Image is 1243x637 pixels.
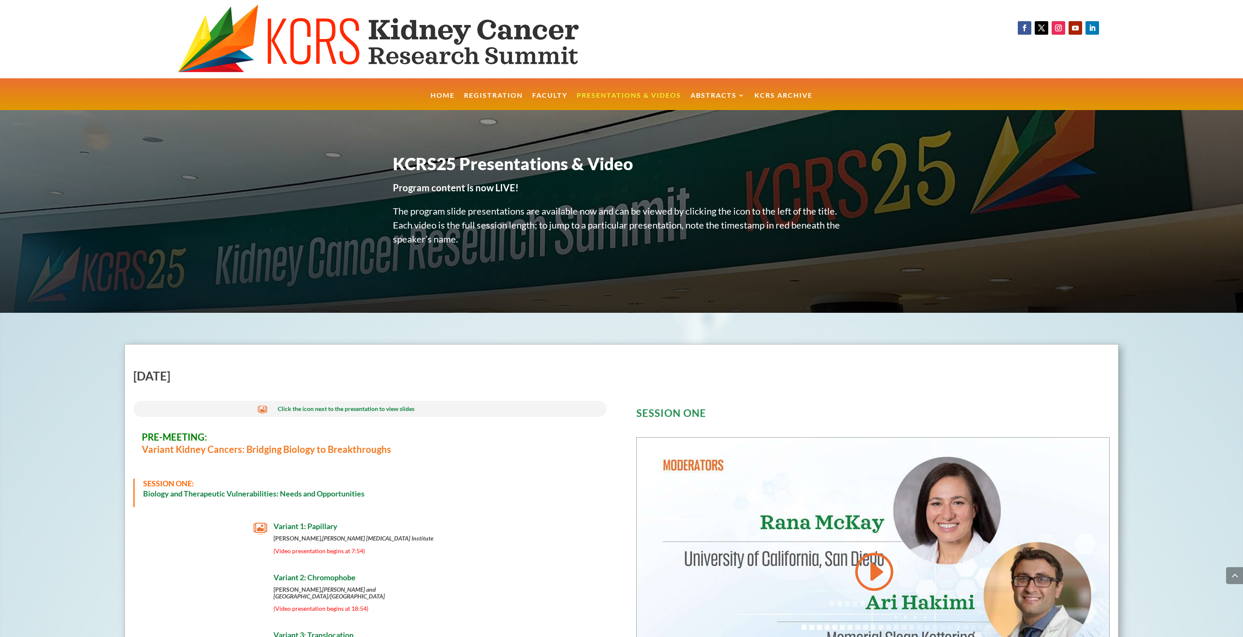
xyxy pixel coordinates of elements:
[142,431,207,443] span: PRE-MEETING:
[278,405,414,412] span: Click the icon next to the presentation to view slides
[273,547,365,554] span: (Video presentation begins at 7:54)
[577,92,681,110] a: Presentations & Videos
[1035,21,1048,35] a: Follow on X
[273,521,337,531] span: Variant 1: Papillary
[273,573,356,582] span: Variant 2: Chromophobe
[133,370,607,386] h2: [DATE]
[273,586,385,599] em: [PERSON_NAME] and [GEOGRAPHIC_DATA]/[GEOGRAPHIC_DATA]
[254,522,267,535] span: 
[393,182,519,193] strong: Program content is now LIVE!
[254,573,267,587] span: 
[273,605,368,612] span: (Video presentation begins at 18:54)
[1086,21,1099,35] a: Follow on LinkedIn
[393,154,633,174] span: KCRS25 Presentations & Video
[143,479,194,488] span: SESSION ONE:
[143,489,365,498] strong: Biology and Therapeutic Vulnerabilities: Needs and Opportunities
[322,535,434,542] em: [PERSON_NAME] [MEDICAL_DATA] Institute
[273,535,434,542] strong: [PERSON_NAME],
[1018,21,1031,35] a: Follow on Facebook
[393,204,850,255] p: The program slide presentations are available now and can be viewed by clicking the icon to the l...
[142,431,599,460] h3: Variant Kidney Cancers: Bridging Biology to Breakthroughs
[532,92,567,110] a: Faculty
[178,4,628,74] img: KCRS generic logo wide
[464,92,523,110] a: Registration
[431,92,455,110] a: Home
[636,408,1110,422] h3: SESSION ONE
[258,405,267,414] span: 
[1052,21,1065,35] a: Follow on Instagram
[691,92,745,110] a: Abstracts
[1069,21,1082,35] a: Follow on Youtube
[754,92,812,110] a: KCRS Archive
[273,586,385,599] strong: [PERSON_NAME],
